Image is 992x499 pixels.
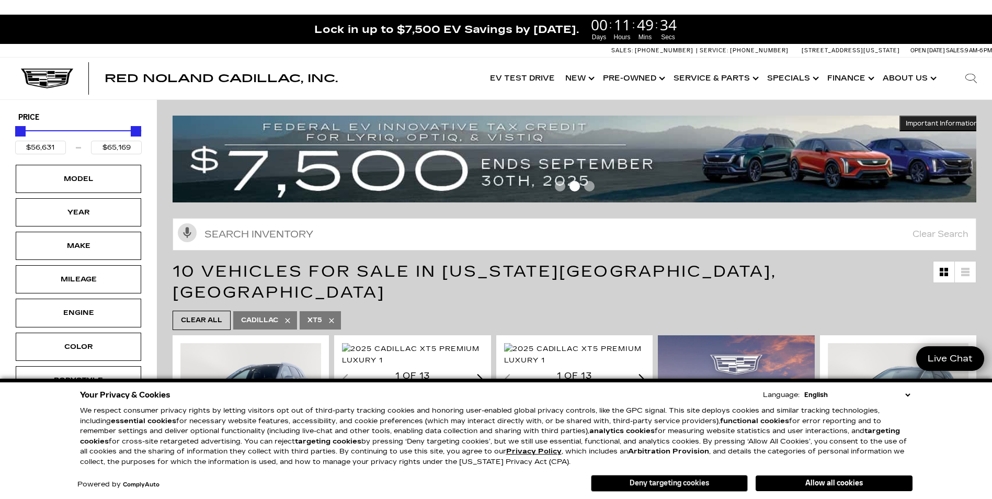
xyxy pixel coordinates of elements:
[762,58,822,99] a: Specials
[555,181,565,191] span: Go to slide 1
[756,475,913,491] button: Allow all cookies
[16,165,141,193] div: ModelModel
[131,126,141,137] div: Maximum Price
[15,141,66,154] input: Minimum
[910,47,945,54] span: Open [DATE]
[15,126,26,137] div: Minimum Price
[696,48,791,53] a: Service: [PHONE_NUMBER]
[180,343,323,450] div: 1 / 2
[611,48,696,53] a: Sales: [PHONE_NUMBER]
[52,274,105,285] div: Mileage
[342,343,484,366] div: 1 / 2
[52,341,105,353] div: Color
[668,58,762,99] a: Service & Parts
[16,366,141,394] div: BodystyleBodystyle
[974,20,987,32] a: Close
[80,427,900,446] strong: targeting cookies
[877,58,940,99] a: About Us
[635,47,693,54] span: [PHONE_NUMBER]
[173,116,984,202] img: vrp-tax-ending-august-version
[635,32,655,42] span: Mins
[16,299,141,327] div: EngineEngine
[80,406,913,467] p: We respect consumer privacy rights by letting visitors opt out of third-party tracking cookies an...
[241,314,278,327] span: Cadillac
[295,437,361,446] strong: targeting cookies
[52,173,105,185] div: Model
[589,17,609,32] span: 00
[828,343,970,450] img: 2025 Cadillac XT5 Premium Luxury 1
[822,58,877,99] a: Finance
[307,314,322,327] span: XT5
[730,47,789,54] span: [PHONE_NUMBER]
[477,374,483,384] div: Next slide
[15,122,142,154] div: Price
[173,262,777,302] span: 10 Vehicles for Sale in [US_STATE][GEOGRAPHIC_DATA], [GEOGRAPHIC_DATA]
[569,181,580,191] span: Go to slide 2
[504,343,646,366] img: 2025 Cadillac XT5 Premium Luxury 1
[589,427,655,435] strong: analytics cookies
[16,333,141,361] div: ColorColor
[946,47,965,54] span: Sales:
[123,482,159,488] a: ComplyAuto
[639,374,645,384] div: Next slide
[91,141,142,154] input: Maximum
[965,47,992,54] span: 9 AM-6 PM
[21,69,73,88] img: Cadillac Dark Logo with Cadillac White Text
[635,17,655,32] span: 49
[632,17,635,32] span: :
[763,392,800,399] div: Language:
[105,73,338,84] a: Red Noland Cadillac, Inc.
[828,343,970,450] div: 1 / 2
[591,475,748,492] button: Deny targeting cookies
[178,223,197,242] svg: Click to toggle on voice search
[52,240,105,252] div: Make
[18,113,139,122] h5: Price
[342,343,484,366] img: 2025 Cadillac XT5 Premium Luxury 1
[314,22,579,36] span: Lock in up to $7,500 EV Savings by [DATE].
[485,58,560,99] a: EV Test Drive
[700,47,728,54] span: Service:
[52,307,105,319] div: Engine
[77,481,159,488] div: Powered by
[506,447,562,456] a: Privacy Policy
[612,17,632,32] span: 11
[916,346,984,371] a: Live Chat
[504,343,646,366] div: 1 / 2
[173,218,976,251] input: Search Inventory
[598,58,668,99] a: Pre-Owned
[922,353,978,365] span: Live Chat
[16,232,141,260] div: MakeMake
[181,314,222,327] span: Clear All
[658,17,678,32] span: 34
[52,375,105,386] div: Bodystyle
[16,198,141,226] div: YearYear
[589,32,609,42] span: Days
[611,47,633,54] span: Sales:
[609,17,612,32] span: :
[111,417,176,425] strong: essential cookies
[655,17,658,32] span: :
[628,447,709,456] strong: Arbitration Provision
[180,343,323,450] img: 2025 Cadillac XT5 Premium Luxury 1
[802,390,913,400] select: Language Select
[52,207,105,218] div: Year
[105,72,338,85] span: Red Noland Cadillac, Inc.
[612,32,632,42] span: Hours
[80,388,170,402] span: Your Privacy & Cookies
[584,181,595,191] span: Go to slide 3
[504,370,645,382] div: 1 of 13
[342,370,483,382] div: 1 of 13
[720,417,789,425] strong: functional cookies
[560,58,598,99] a: New
[658,32,678,42] span: Secs
[899,116,984,131] button: Important Information
[906,119,978,128] span: Important Information
[16,265,141,293] div: MileageMileage
[802,47,900,54] a: [STREET_ADDRESS][US_STATE]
